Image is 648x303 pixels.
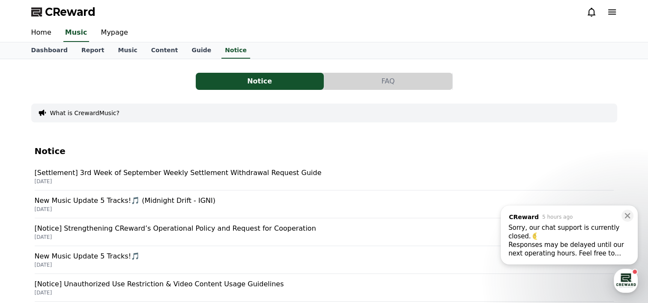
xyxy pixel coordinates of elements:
p: New Music Update 5 Tracks!🎵 [35,251,614,261]
a: Music [111,42,144,59]
span: Home [22,245,37,252]
a: Music [63,24,89,42]
a: New Music Update 5 Tracks!🎵 [DATE] [35,246,614,274]
p: [Settlement] 3rd Week of September Weekly Settlement Withdrawal Request Guide [35,168,614,178]
p: [DATE] [35,234,614,241]
a: Home [3,232,57,253]
p: [Notice] Strengthening CReward’s Operational Policy and Request for Cooperation [35,223,614,234]
a: Content [144,42,185,59]
a: Mypage [94,24,135,42]
p: [DATE] [35,261,614,268]
a: New Music Update 5 Tracks!🎵 (Midnight Drift - IGNI) [DATE] [35,190,614,218]
a: [Settlement] 3rd Week of September Weekly Settlement Withdrawal Request Guide [DATE] [35,163,614,190]
p: [DATE] [35,206,614,213]
a: CReward [31,5,96,19]
a: Guide [185,42,218,59]
a: Home [24,24,58,42]
h4: Notice [35,146,614,156]
span: Messages [71,245,96,252]
a: Messages [57,232,110,253]
p: [Notice] Unauthorized Use Restriction & Video Content Usage Guidelines [35,279,614,289]
button: Notice [196,73,324,90]
a: [Notice] Strengthening CReward’s Operational Policy and Request for Cooperation [DATE] [35,218,614,246]
span: Settings [127,245,148,252]
a: [Notice] Unauthorized Use Restriction & Video Content Usage Guidelines [DATE] [35,274,614,302]
span: CReward [45,5,96,19]
button: FAQ [324,73,452,90]
button: What is CrewardMusic? [50,109,119,117]
a: Report [75,42,111,59]
a: Settings [110,232,164,253]
a: FAQ [324,73,453,90]
a: Dashboard [24,42,75,59]
p: [DATE] [35,178,614,185]
a: Notice [221,42,250,59]
p: New Music Update 5 Tracks!🎵 (Midnight Drift - IGNI) [35,196,614,206]
p: [DATE] [35,289,614,296]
